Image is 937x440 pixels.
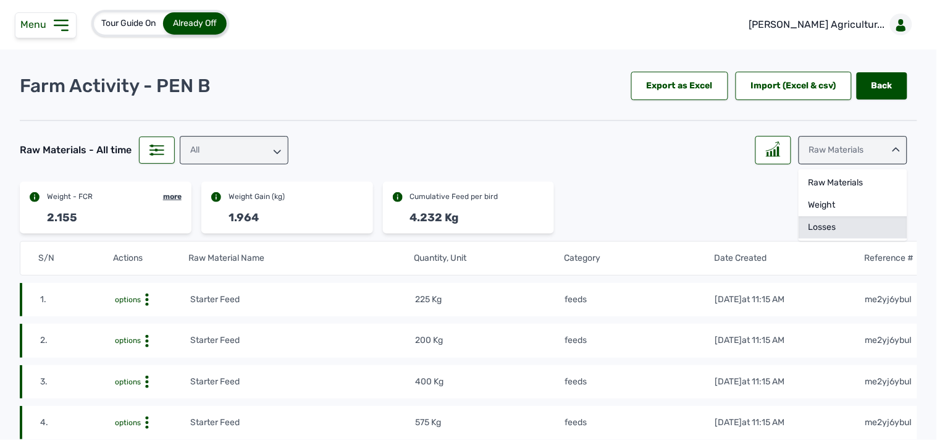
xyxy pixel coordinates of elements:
span: options [115,336,141,345]
th: Category [563,252,713,265]
span: at 11:15 AM [742,335,785,345]
td: feeds [565,375,715,389]
span: Menu [20,19,51,30]
a: [PERSON_NAME] Agricultur... [739,7,917,42]
td: 575 Kg [414,416,565,429]
td: feeds [565,416,715,429]
th: S/N [38,252,113,265]
div: Export as Excel [631,72,728,100]
div: 1.964 [229,209,259,226]
div: 2.155 [47,209,77,226]
td: feeds [565,334,715,347]
td: 200 Kg [414,334,565,347]
td: 3. [40,375,114,389]
div: Raw Materials [799,136,907,164]
span: options [115,378,141,386]
span: options [115,295,141,304]
td: Starter Feed [190,293,414,307]
td: 1. [40,293,114,307]
div: Raw Materials [799,172,907,194]
span: at 11:15 AM [742,417,785,428]
div: Cumulative Feed per bird [410,192,498,201]
td: feeds [565,293,715,307]
div: [DATE] [715,376,785,388]
span: Tour Guide On [101,18,156,28]
span: options [115,418,141,427]
td: 400 Kg [414,375,565,389]
td: Starter Feed [190,334,414,347]
div: [DATE] [715,294,785,306]
th: Quantity, Unit [413,252,563,265]
td: 225 Kg [414,293,565,307]
div: Weight - FCR [47,192,93,201]
span: at 11:15 AM [742,294,785,305]
div: more [163,192,182,201]
span: at 11:15 AM [742,376,785,387]
th: Raw Material Name [188,252,413,265]
div: All [180,136,288,164]
p: Farm Activity - PEN B [20,75,211,97]
td: 4. [40,416,114,429]
div: Weight Gain (kg) [229,192,285,201]
td: 2. [40,334,114,347]
th: Actions [113,252,188,265]
th: Date Created [713,252,863,265]
div: Losses [799,216,907,239]
td: Starter Feed [190,375,414,389]
div: 4.232 Kg [410,209,459,226]
div: [DATE] [715,334,785,347]
a: Back [857,72,907,99]
div: [DATE] [715,417,785,429]
div: Weight [799,194,907,216]
div: Import (Excel & csv) [736,72,852,100]
td: Starter Feed [190,416,414,429]
p: [PERSON_NAME] Agricultur... [749,17,885,32]
span: Already Off [173,18,217,28]
div: Raw Materials - All time [20,143,132,158]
